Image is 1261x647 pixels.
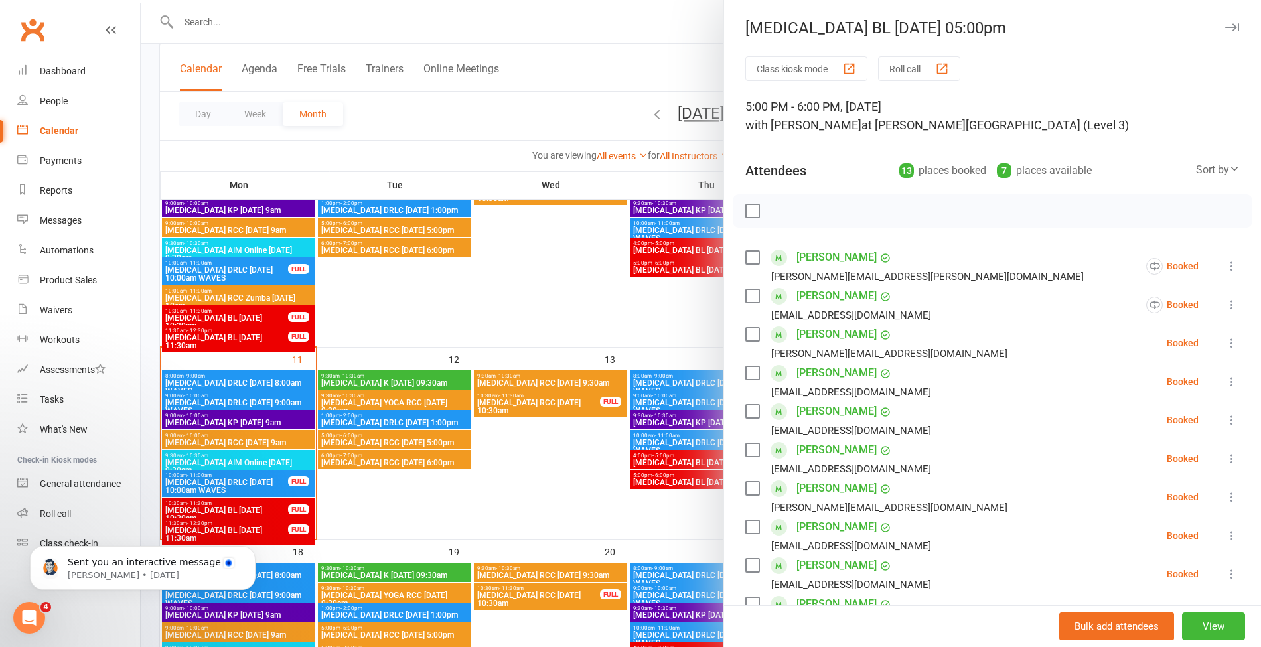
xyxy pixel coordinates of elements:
[1167,377,1199,386] div: Booked
[1196,161,1240,179] div: Sort by
[771,268,1084,285] div: [PERSON_NAME][EMAIL_ADDRESS][PERSON_NAME][DOMAIN_NAME]
[40,275,97,285] div: Product Sales
[17,385,140,415] a: Tasks
[40,66,86,76] div: Dashboard
[861,118,1129,132] span: at [PERSON_NAME][GEOGRAPHIC_DATA] (Level 3)
[17,469,140,499] a: General attendance kiosk mode
[16,13,49,46] a: Clubworx
[724,19,1261,37] div: [MEDICAL_DATA] BL [DATE] 05:00pm
[10,518,275,611] iframe: Intercom notifications message
[40,508,71,519] div: Roll call
[40,215,82,226] div: Messages
[771,384,931,401] div: [EMAIL_ADDRESS][DOMAIN_NAME]
[40,334,80,345] div: Workouts
[17,265,140,295] a: Product Sales
[40,478,121,489] div: General attendance
[771,307,931,324] div: [EMAIL_ADDRESS][DOMAIN_NAME]
[796,439,877,461] a: [PERSON_NAME]
[17,116,140,146] a: Calendar
[40,394,64,405] div: Tasks
[997,161,1092,180] div: places available
[40,602,51,612] span: 4
[40,185,72,196] div: Reports
[1167,454,1199,463] div: Booked
[1167,415,1199,425] div: Booked
[1167,338,1199,348] div: Booked
[17,325,140,355] a: Workouts
[745,98,1240,135] div: 5:00 PM - 6:00 PM, [DATE]
[745,161,806,180] div: Attendees
[40,364,106,375] div: Assessments
[1167,531,1199,540] div: Booked
[997,163,1011,178] div: 7
[796,247,877,268] a: [PERSON_NAME]
[796,362,877,384] a: [PERSON_NAME]
[1146,258,1199,275] div: Booked
[17,176,140,206] a: Reports
[40,96,68,106] div: People
[17,295,140,325] a: Waivers
[796,401,877,422] a: [PERSON_NAME]
[796,593,877,614] a: [PERSON_NAME]
[771,461,931,478] div: [EMAIL_ADDRESS][DOMAIN_NAME]
[796,478,877,499] a: [PERSON_NAME]
[796,555,877,576] a: [PERSON_NAME]
[40,155,82,166] div: Payments
[771,576,931,593] div: [EMAIL_ADDRESS][DOMAIN_NAME]
[17,499,140,529] a: Roll call
[40,125,78,136] div: Calendar
[13,602,45,634] iframe: Intercom live chat
[1167,569,1199,579] div: Booked
[17,56,140,86] a: Dashboard
[17,236,140,265] a: Automations
[17,415,140,445] a: What's New
[771,345,1007,362] div: [PERSON_NAME][EMAIL_ADDRESS][DOMAIN_NAME]
[771,538,931,555] div: [EMAIL_ADDRESS][DOMAIN_NAME]
[17,146,140,176] a: Payments
[771,422,931,439] div: [EMAIL_ADDRESS][DOMAIN_NAME]
[796,516,877,538] a: [PERSON_NAME]
[771,499,1007,516] div: [PERSON_NAME][EMAIL_ADDRESS][DOMAIN_NAME]
[878,56,960,81] button: Roll call
[1167,492,1199,502] div: Booked
[40,305,72,315] div: Waivers
[899,163,914,178] div: 13
[40,245,94,255] div: Automations
[1059,612,1174,640] button: Bulk add attendees
[17,86,140,116] a: People
[17,206,140,236] a: Messages
[796,285,877,307] a: [PERSON_NAME]
[1182,612,1245,640] button: View
[1146,297,1199,313] div: Booked
[40,424,88,435] div: What's New
[745,118,861,132] span: with [PERSON_NAME]
[899,161,986,180] div: places booked
[745,56,867,81] button: Class kiosk mode
[17,355,140,385] a: Assessments
[796,324,877,345] a: [PERSON_NAME]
